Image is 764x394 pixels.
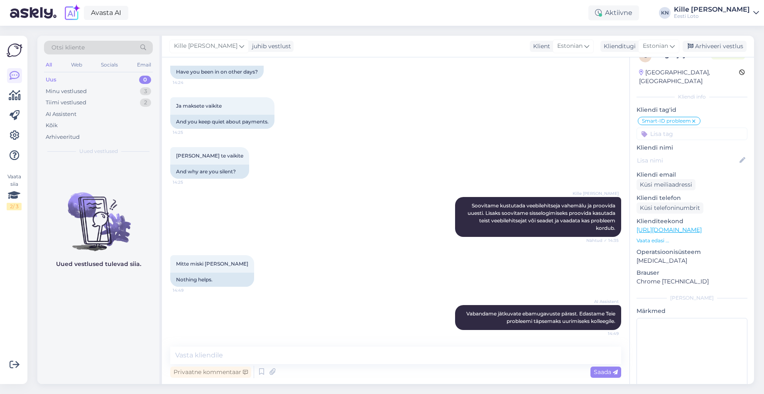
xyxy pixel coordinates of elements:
[637,93,747,101] div: Kliendi info
[637,156,738,165] input: Lisa nimi
[637,217,747,226] p: Klienditeekond
[135,59,153,70] div: Email
[46,87,87,96] div: Minu vestlused
[173,79,204,86] span: 14:24
[637,179,695,190] div: Küsi meiliaadressi
[637,128,747,140] input: Lisa tag
[573,190,619,197] span: Kille [PERSON_NAME]
[69,59,84,70] div: Web
[639,68,739,86] div: [GEOGRAPHIC_DATA], [GEOGRAPHIC_DATA]
[46,121,58,130] div: Kõik
[466,310,617,324] span: Vabandame jätkuvate ebamugavuste pärast. Edastame Teie probleemi täpsemaks uurimiseks kolleegile.
[170,367,251,378] div: Privaatne kommentaar
[173,287,204,293] span: 14:49
[683,41,747,52] div: Arhiveeri vestlus
[176,103,222,109] span: Ja maksete vaikite
[140,98,151,107] div: 2
[600,42,636,51] div: Klienditugi
[170,165,249,179] div: And why are you silent?
[643,42,668,51] span: Estonian
[46,110,76,118] div: AI Assistent
[637,106,747,114] p: Kliendi tag'id
[170,65,264,79] div: Have you been in on other days?
[586,237,619,244] span: Nähtud ✓ 14:35
[637,248,747,256] p: Operatsioonisüsteem
[46,133,80,141] div: Arhiveeritud
[56,260,141,268] p: Uued vestlused tulevad siia.
[637,170,747,179] p: Kliendi email
[176,153,243,159] span: [PERSON_NAME] te vaikite
[46,76,56,84] div: Uus
[7,173,22,210] div: Vaata siia
[79,148,118,155] span: Uued vestlused
[173,179,204,185] span: 14:25
[530,42,550,51] div: Klient
[173,129,204,135] span: 14:25
[468,202,617,231] span: Soovitame kustutada veebilehitseja vahemälu ja proovida uuesti. Lisaks soovitame sisselogimiseks ...
[674,13,750,20] div: Eesti Loto
[176,261,248,267] span: Mitte miski [PERSON_NAME]
[174,42,238,51] span: Kille [PERSON_NAME]
[637,268,747,277] p: Brauser
[637,202,703,214] div: Küsi telefoninumbrit
[637,194,747,202] p: Kliendi telefon
[637,277,747,286] p: Chrome [TECHNICAL_ID]
[99,59,120,70] div: Socials
[637,256,747,265] p: [MEDICAL_DATA]
[7,203,22,210] div: 2 / 3
[659,7,671,19] div: KN
[51,43,85,52] span: Otsi kliente
[594,368,618,376] span: Saada
[63,4,81,22] img: explore-ai
[637,307,747,315] p: Märkmed
[37,177,159,252] img: No chats
[674,6,750,13] div: Kille [PERSON_NAME]
[588,298,619,305] span: AI Assistent
[557,42,583,51] span: Estonian
[140,87,151,96] div: 3
[637,237,747,244] p: Vaata edasi ...
[637,226,702,234] a: [URL][DOMAIN_NAME]
[642,118,691,123] span: Smart-ID probleem
[84,6,128,20] a: Avasta AI
[674,6,759,20] a: Kille [PERSON_NAME]Eesti Loto
[170,115,274,129] div: And you keep quiet about payments.
[7,42,22,58] img: Askly Logo
[637,143,747,152] p: Kliendi nimi
[139,76,151,84] div: 0
[588,330,619,337] span: 14:49
[44,59,54,70] div: All
[249,42,291,51] div: juhib vestlust
[588,5,639,20] div: Aktiivne
[46,98,86,107] div: Tiimi vestlused
[637,294,747,302] div: [PERSON_NAME]
[170,273,254,287] div: Nothing helps.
